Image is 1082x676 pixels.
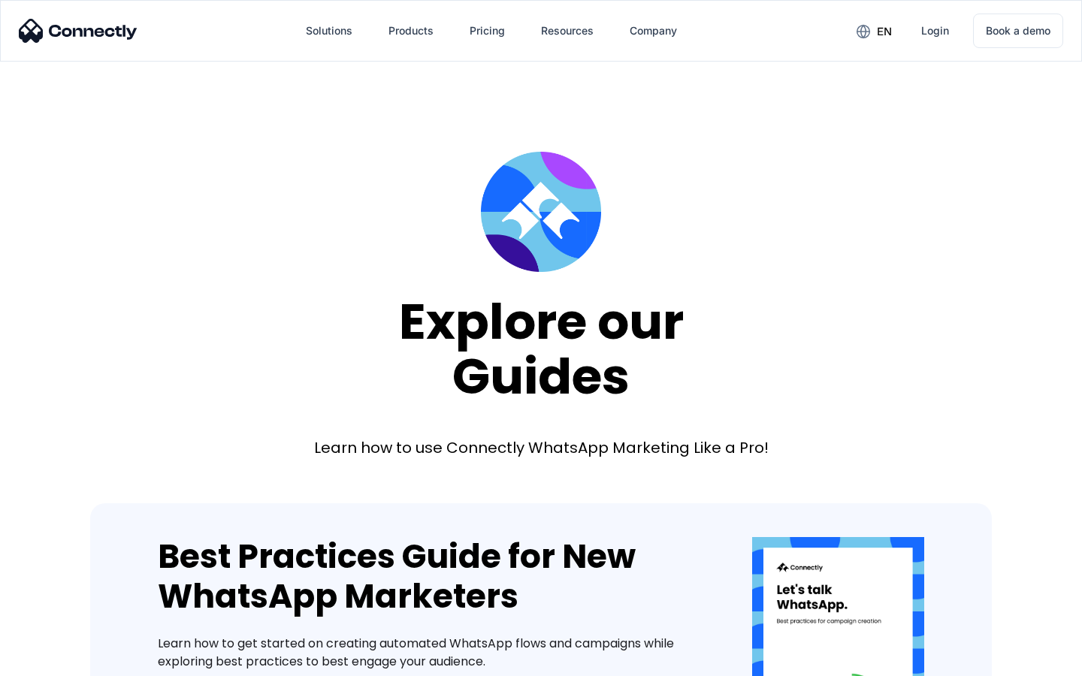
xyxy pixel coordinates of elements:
[909,13,961,49] a: Login
[306,20,352,41] div: Solutions
[399,294,684,403] div: Explore our Guides
[158,635,707,671] div: Learn how to get started on creating automated WhatsApp flows and campaigns while exploring best ...
[470,20,505,41] div: Pricing
[158,537,707,617] div: Best Practices Guide for New WhatsApp Marketers
[541,20,594,41] div: Resources
[314,437,769,458] div: Learn how to use Connectly WhatsApp Marketing Like a Pro!
[388,20,434,41] div: Products
[458,13,517,49] a: Pricing
[19,19,138,43] img: Connectly Logo
[630,20,677,41] div: Company
[973,14,1063,48] a: Book a demo
[877,21,892,42] div: en
[921,20,949,41] div: Login
[15,650,90,671] aside: Language selected: English
[30,650,90,671] ul: Language list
